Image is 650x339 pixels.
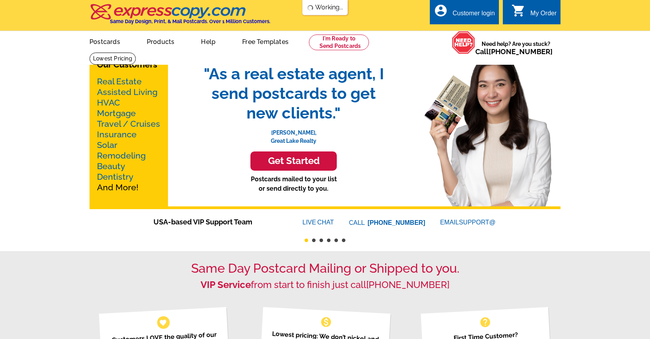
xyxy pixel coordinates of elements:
[440,219,497,226] a: EMAILSUPPORT@
[97,151,146,160] a: Remodeling
[97,77,142,86] a: Real Estate
[89,279,561,291] h2: from start to finish just call
[195,151,392,171] a: Get Started
[475,40,557,56] span: Need help? Are you stuck?
[489,47,553,56] a: [PHONE_NUMBER]
[320,239,323,242] button: 3 of 6
[366,279,449,290] a: [PHONE_NUMBER]
[334,239,338,242] button: 5 of 6
[434,9,495,18] a: account_circle Customer login
[77,32,133,50] a: Postcards
[97,108,136,118] a: Mortgage
[459,218,497,227] font: SUPPORT@
[201,279,251,290] strong: VIP Service
[320,316,332,328] span: monetization_on
[260,155,327,167] h3: Get Started
[303,218,318,227] font: LIVE
[97,119,160,129] a: Travel / Cruises
[97,87,157,97] a: Assisted Living
[511,9,557,18] a: shopping_cart My Order
[307,5,314,11] img: loading...
[89,9,270,24] a: Same Day Design, Print, & Mail Postcards. Over 1 Million Customers.
[475,47,553,56] span: Call
[134,32,187,50] a: Products
[230,32,301,50] a: Free Templates
[153,217,279,227] span: USA-based VIP Support Team
[303,219,334,226] a: LIVECHAT
[327,239,330,242] button: 4 of 6
[342,239,345,242] button: 6 of 6
[368,219,425,226] a: [PHONE_NUMBER]
[97,76,161,193] p: And More!
[479,316,491,328] span: help
[97,140,117,150] a: Solar
[188,32,228,50] a: Help
[453,10,495,21] div: Customer login
[434,4,448,18] i: account_circle
[97,98,120,108] a: HVAC
[159,318,167,326] span: favorite
[89,261,561,276] h1: Same Day Postcard Mailing or Shipped to you.
[305,239,308,242] button: 1 of 6
[511,4,526,18] i: shopping_cart
[452,31,475,54] img: help
[195,123,392,145] p: [PERSON_NAME], Great Lake Realty
[97,172,133,182] a: Dentistry
[312,239,316,242] button: 2 of 6
[195,175,392,193] p: Postcards mailed to your list or send directly to you.
[110,18,270,24] h4: Same Day Design, Print, & Mail Postcards. Over 1 Million Customers.
[349,218,366,228] font: CALL
[530,10,557,21] div: My Order
[195,64,392,123] span: "As a real estate agent, I send postcards to get new clients."
[97,161,125,171] a: Beauty
[97,129,137,139] a: Insurance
